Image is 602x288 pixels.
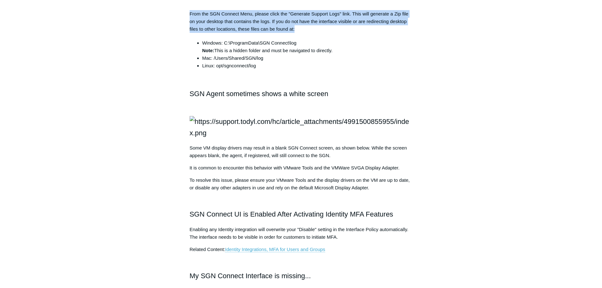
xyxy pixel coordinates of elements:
[190,176,413,192] p: To resolve this issue, please ensure your VMware Tools and the display drivers on the VM are up t...
[190,164,413,172] p: It is common to encounter this behavior with VMware Tools and the VMWare SVGA Display Adapter.
[202,54,413,62] li: Mac: /Users/Shared/SGN/log
[202,48,214,53] strong: Note:
[202,62,413,70] li: Linux: opt/sgnconnect/log
[225,247,325,252] a: Identity Integrations, MFA for Users and Groups
[202,39,413,54] li: Windows: C:\ProgramData\SGN Connect\log This is a hidden folder and must be navigated to directly.
[190,116,413,138] img: https://support.todyl.com/hc/article_attachments/4991500855955/index.png
[190,246,413,253] p: Related Content:
[190,226,413,241] p: Enabling any Identity integration will overwrite your "Disable" setting in the Interface Policy a...
[190,144,413,159] p: Some VM display drivers may result in a blank SGN Connect screen, as shown below. While the scree...
[190,209,413,220] h2: SGN Connect UI is Enabled After Activating Identity MFA Features
[190,11,408,32] span: From the SGN Connect Menu, please click the "Generate Support Logs" link. This will generate a Zi...
[190,88,413,99] h2: SGN Agent sometimes shows a white screen
[190,270,413,281] h2: My SGN Connect Interface is missing...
